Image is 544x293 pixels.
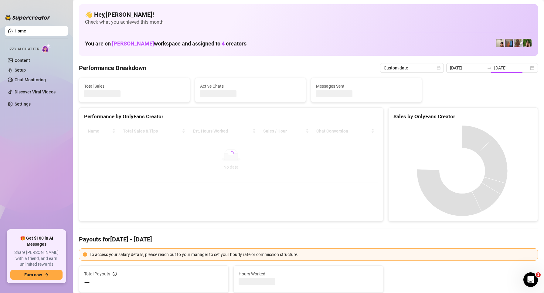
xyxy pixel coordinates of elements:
[222,40,225,47] span: 4
[10,250,63,268] span: Share [PERSON_NAME] with a friend, and earn unlimited rewards
[15,102,31,106] a: Settings
[84,278,90,288] span: —
[8,46,39,52] span: Izzy AI Chatter
[487,66,492,70] span: swap-right
[83,252,87,257] span: exclamation-circle
[15,68,26,72] a: Setup
[15,29,26,33] a: Home
[15,89,56,94] a: Discover Viral Videos
[384,63,440,72] span: Custom date
[24,272,42,277] span: Earn now
[505,39,513,47] img: Wayne
[10,270,63,280] button: Earn nowarrow-right
[84,113,378,121] div: Performance by OnlyFans Creator
[200,83,301,89] span: Active Chats
[239,271,378,277] span: Hours Worked
[85,10,532,19] h4: 👋 Hey, [PERSON_NAME] !
[44,273,49,277] span: arrow-right
[393,113,533,121] div: Sales by OnlyFans Creator
[437,66,440,70] span: calendar
[523,272,538,287] iframe: Intercom live chat
[85,40,246,47] h1: You are on workspace and assigned to creators
[514,39,522,47] img: Nathaniel
[112,40,154,47] span: [PERSON_NAME]
[494,65,529,71] input: End date
[316,83,417,89] span: Messages Sent
[84,83,185,89] span: Total Sales
[42,44,51,53] img: AI Chatter
[90,251,534,258] div: To access your salary details, please reach out to your manager to set your hourly rate or commis...
[536,272,541,277] span: 1
[450,65,484,71] input: Start date
[84,271,110,277] span: Total Payouts
[227,150,235,158] span: loading
[496,39,504,47] img: Ralphy
[10,235,63,247] span: 🎁 Get $100 in AI Messages
[523,39,532,47] img: Nathaniel
[15,77,46,82] a: Chat Monitoring
[113,272,117,276] span: info-circle
[15,58,30,63] a: Content
[5,15,50,21] img: logo-BBDzfeDw.svg
[79,64,146,72] h4: Performance Breakdown
[487,66,492,70] span: to
[85,19,532,25] span: Check what you achieved this month
[79,235,538,244] h4: Payouts for [DATE] - [DATE]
